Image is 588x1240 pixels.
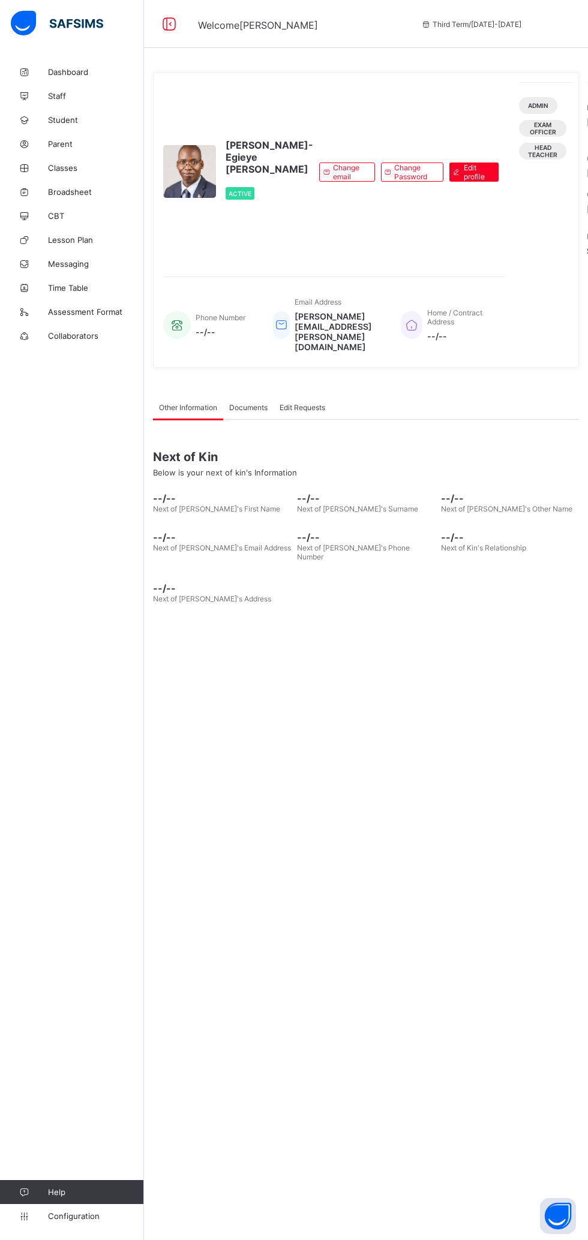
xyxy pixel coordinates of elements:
[295,311,383,352] span: [PERSON_NAME][EMAIL_ADDRESS][PERSON_NAME][DOMAIN_NAME]
[421,20,521,29] span: session/term information
[153,492,291,504] span: --/--
[229,190,251,197] span: Active
[48,211,144,221] span: CBT
[153,582,291,594] span: --/--
[153,504,280,513] span: Next of [PERSON_NAME]'s First Name
[159,403,217,412] span: Other Information
[226,139,313,175] span: [PERSON_NAME]-Egieye [PERSON_NAME]
[427,308,482,326] span: Home / Contract Address
[48,67,144,77] span: Dashboard
[464,163,490,181] span: Edit profile
[297,492,435,504] span: --/--
[153,450,579,464] span: Next of Kin
[540,1198,576,1234] button: Open asap
[198,19,318,31] span: Welcome [PERSON_NAME]
[153,468,297,477] span: Below is your next of kin's Information
[48,259,144,269] span: Messaging
[528,144,557,158] span: Head Teacher
[333,163,365,181] span: Change email
[48,1187,143,1197] span: Help
[48,331,144,341] span: Collaborators
[48,163,144,173] span: Classes
[48,283,144,293] span: Time Table
[48,187,144,197] span: Broadsheet
[48,235,144,245] span: Lesson Plan
[297,531,435,543] span: --/--
[441,543,526,552] span: Next of Kin's Relationship
[153,594,271,603] span: Next of [PERSON_NAME]'s Address
[441,492,579,504] span: --/--
[48,307,144,317] span: Assessment Format
[48,1211,143,1221] span: Configuration
[48,91,144,101] span: Staff
[297,543,410,561] span: Next of [PERSON_NAME]'s Phone Number
[441,504,572,513] span: Next of [PERSON_NAME]'s Other Name
[11,11,103,36] img: safsims
[528,102,548,109] span: Admin
[295,297,341,306] span: Email Address
[280,403,325,412] span: Edit Requests
[48,139,144,149] span: Parent
[48,115,144,125] span: Student
[297,504,418,513] span: Next of [PERSON_NAME]'s Surname
[394,163,434,181] span: Change Password
[196,327,245,337] span: --/--
[196,313,245,322] span: Phone Number
[153,531,291,543] span: --/--
[229,403,268,412] span: Documents
[153,543,291,552] span: Next of [PERSON_NAME]'s Email Address
[427,331,493,341] span: --/--
[441,531,579,543] span: --/--
[528,121,557,136] span: Exam Officer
